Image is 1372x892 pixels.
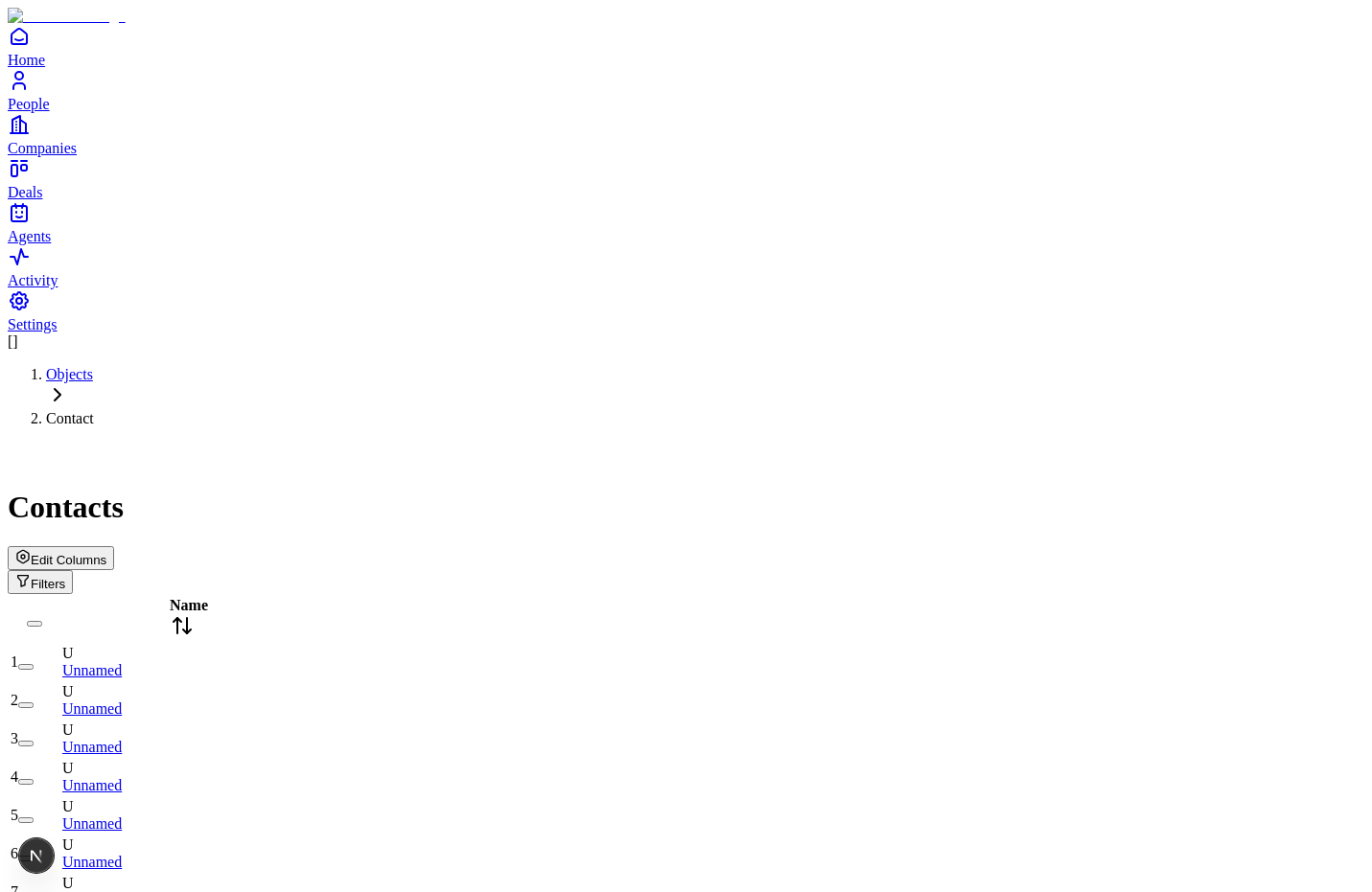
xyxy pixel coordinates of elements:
span: 4 [11,768,18,785]
a: Agents [8,201,1364,244]
a: Unnamed [62,815,122,832]
div: U [62,645,302,662]
span: Contact [46,410,94,426]
a: Activity [8,245,1364,288]
div: U [62,760,302,777]
span: Home [8,52,45,68]
span: People [8,96,50,112]
a: Unnamed [62,777,122,793]
span: 3 [11,730,18,746]
span: Agents [8,228,51,244]
span: Companies [8,140,77,156]
button: Open natural language filter [8,570,73,594]
h1: Contacts [8,490,1364,525]
a: Unnamed [62,662,122,678]
span: 1 [11,653,18,670]
img: Item Brain Logo [8,8,126,25]
a: Companies [8,113,1364,156]
span: Edit Columns [31,553,106,567]
a: Home [8,25,1364,68]
nav: Breadcrumb [8,366,1364,427]
span: Name [170,597,208,613]
div: U [62,683,302,700]
button: Edit Columns [8,546,114,570]
span: 5 [11,807,18,823]
span: Deals [8,184,42,200]
span: 2 [11,692,18,708]
div: U [62,836,302,854]
a: Deals [8,157,1364,200]
a: People [8,69,1364,112]
a: Objects [46,366,93,382]
a: Unnamed [62,854,122,870]
div: U [62,798,302,815]
a: Settings [8,289,1364,332]
div: U [62,721,302,739]
a: Unnamed [62,739,122,755]
div: U [62,875,302,892]
span: 6 [11,845,18,861]
a: Unnamed [62,700,122,717]
span: Activity [8,272,58,288]
div: Open natural language filter [8,570,1364,594]
span: Settings [8,316,58,332]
